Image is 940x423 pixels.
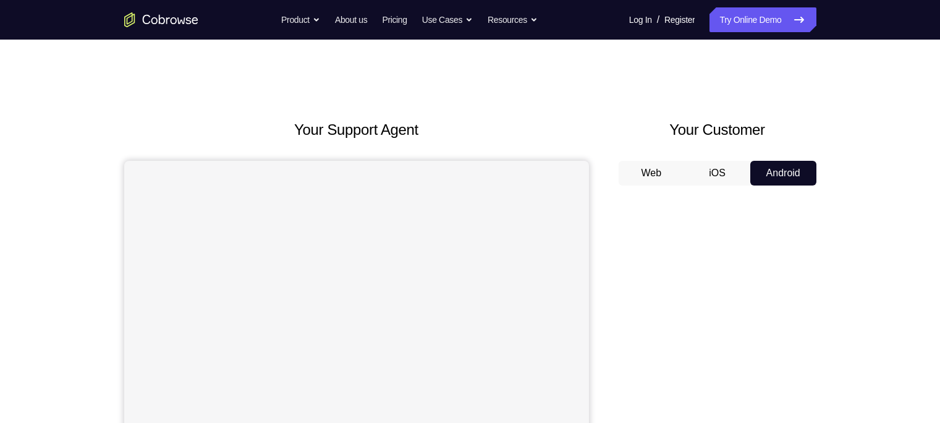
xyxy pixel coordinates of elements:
[335,7,367,32] a: About us
[422,7,473,32] button: Use Cases
[629,7,652,32] a: Log In
[684,161,750,186] button: iOS
[664,7,695,32] a: Register
[382,7,407,32] a: Pricing
[124,12,198,27] a: Go to the home page
[657,12,659,27] span: /
[488,7,538,32] button: Resources
[750,161,816,186] button: Android
[124,119,589,141] h2: Your Support Agent
[709,7,816,32] a: Try Online Demo
[619,161,685,186] button: Web
[281,7,320,32] button: Product
[619,119,816,141] h2: Your Customer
